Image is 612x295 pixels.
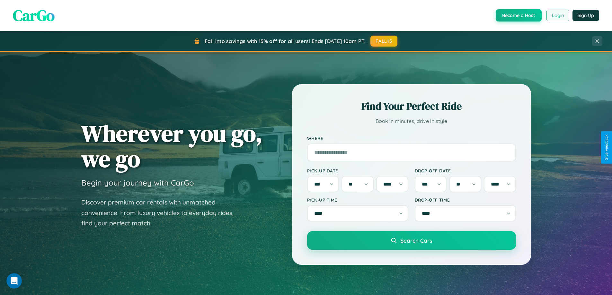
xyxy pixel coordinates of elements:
label: Pick-up Date [307,168,408,173]
p: Book in minutes, drive in style [307,117,516,126]
button: FALL15 [370,36,397,47]
h3: Begin your journey with CarGo [81,178,194,187]
span: CarGo [13,5,55,26]
p: Discover premium car rentals with unmatched convenience. From luxury vehicles to everyday rides, ... [81,197,242,229]
iframe: Intercom live chat [6,273,22,289]
label: Where [307,135,516,141]
label: Drop-off Time [415,197,516,203]
label: Drop-off Date [415,168,516,173]
span: Search Cars [400,237,432,244]
button: Search Cars [307,231,516,250]
label: Pick-up Time [307,197,408,203]
h1: Wherever you go, we go [81,121,262,171]
button: Login [546,10,569,21]
span: Fall into savings with 15% off for all users! Ends [DATE] 10am PT. [205,38,366,44]
button: Sign Up [572,10,599,21]
h2: Find Your Perfect Ride [307,99,516,113]
button: Become a Host [496,9,542,22]
div: Give Feedback [604,134,609,161]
